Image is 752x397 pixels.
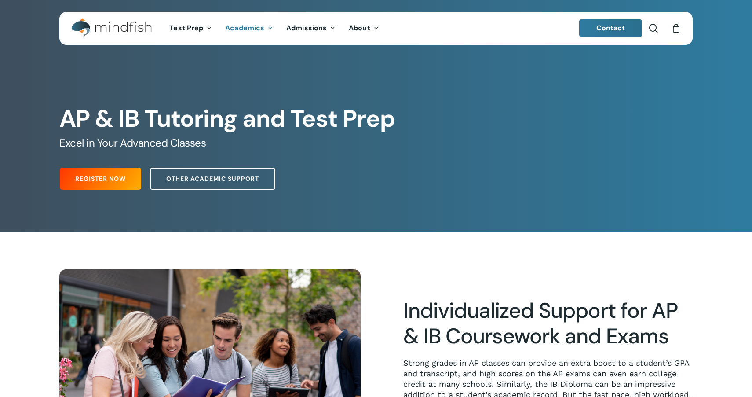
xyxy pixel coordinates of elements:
a: Test Prep [163,25,219,32]
span: Other Academic Support [166,174,259,183]
span: Contact [596,23,625,33]
h1: AP & IB Tutoring and Test Prep [59,105,692,133]
span: About [349,23,370,33]
a: Other Academic Support [150,168,275,190]
a: Academics [219,25,280,32]
a: Register Now [60,168,141,190]
nav: Main Menu [163,12,385,45]
span: Academics [225,23,264,33]
h5: Excel in Your Advanced Classes [59,136,692,150]
a: Contact [579,19,642,37]
a: Cart [671,23,681,33]
a: Admissions [280,25,342,32]
h2: Individualized Support for AP & IB Coursework and Exams [403,298,693,349]
span: Register Now [75,174,126,183]
a: About [342,25,386,32]
header: Main Menu [59,12,693,45]
span: Test Prep [169,23,203,33]
span: Admissions [286,23,327,33]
